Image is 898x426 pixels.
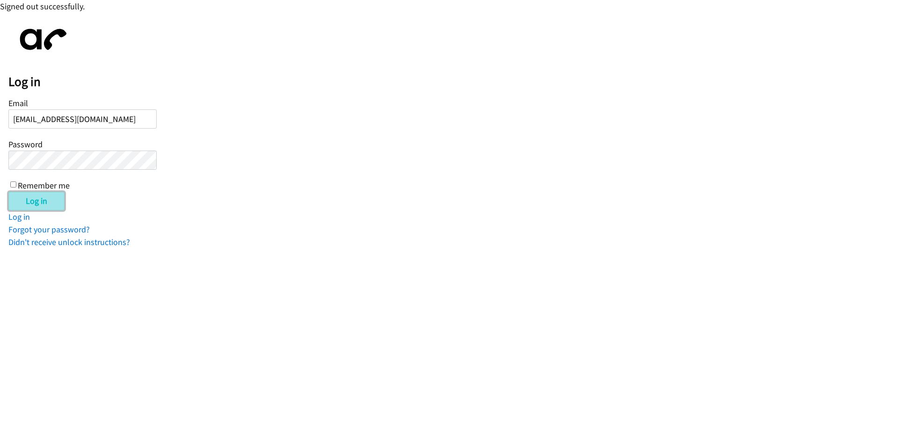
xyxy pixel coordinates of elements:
[8,98,28,108] label: Email
[8,211,30,222] a: Log in
[8,237,130,247] a: Didn't receive unlock instructions?
[8,192,65,210] input: Log in
[8,224,90,235] a: Forgot your password?
[8,21,74,58] img: aphone-8a226864a2ddd6a5e75d1ebefc011f4aa8f32683c2d82f3fb0802fe031f96514.svg
[8,139,43,150] label: Password
[18,180,70,191] label: Remember me
[8,74,898,90] h2: Log in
